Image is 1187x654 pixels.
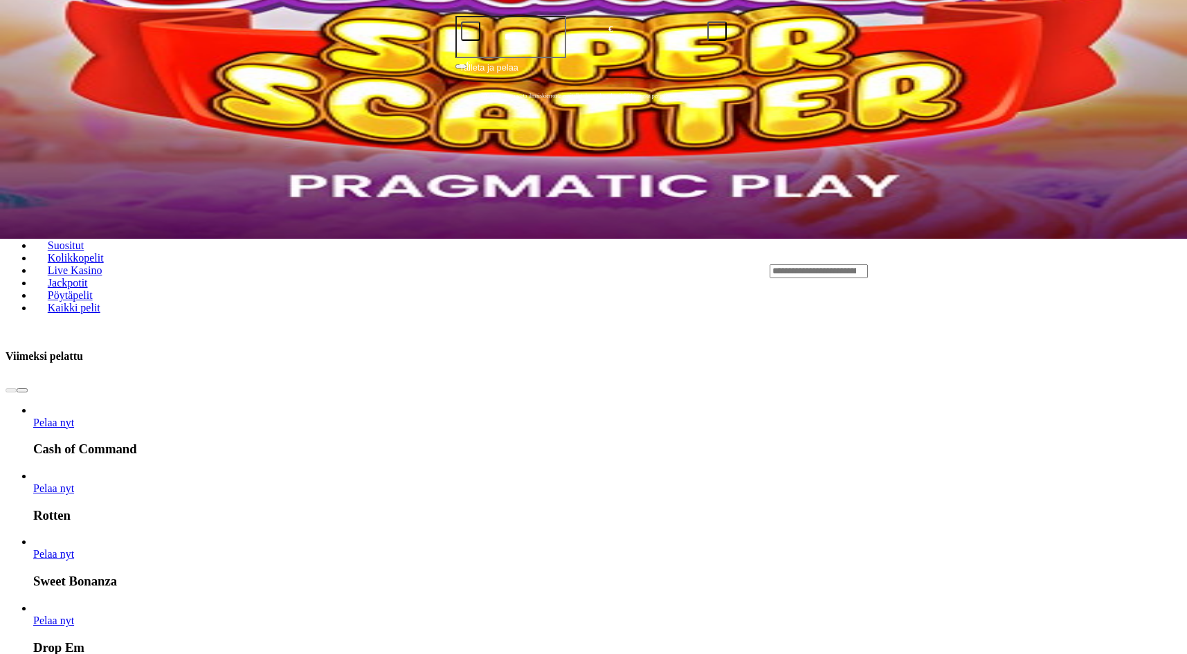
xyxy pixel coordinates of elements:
button: minus icon [461,21,480,41]
input: Search [770,264,868,278]
span: Pelaa nyt [33,615,74,626]
a: Pöytäpelit [33,285,107,306]
span: Pelaa nyt [33,548,74,560]
button: prev slide [6,388,17,392]
span: Pelaa nyt [33,482,74,494]
h3: Viimeksi pelattu [6,349,83,363]
span: € [608,23,613,36]
a: Live Kasino [33,260,116,281]
span: Kolikkopelit [42,252,109,264]
button: plus icon [707,21,727,41]
a: Drop Em [33,615,74,626]
button: next slide [17,388,28,392]
span: Pöytäpelit [42,289,98,301]
a: Sweet Bonanza [33,548,74,560]
a: Jackpotit [33,273,102,293]
nav: Lobby [6,216,742,325]
span: € [466,60,471,68]
span: Pelaa nyt [33,417,74,428]
span: Suositut [42,239,89,251]
button: Talleta ja pelaa [455,60,732,87]
span: Live Kasino [42,264,108,276]
a: Kaikki pelit [33,298,115,318]
a: Rotten [33,482,74,494]
a: Suositut [33,235,98,256]
span: Jackpotit [42,277,93,289]
span: Kaikki pelit [42,302,106,314]
header: Lobby [6,203,1181,338]
a: Cash of Command [33,417,74,428]
span: Talleta ja pelaa [460,61,518,86]
a: Kolikkopelit [33,248,118,269]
